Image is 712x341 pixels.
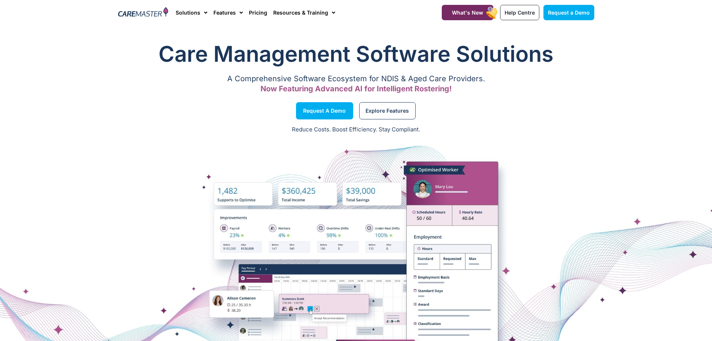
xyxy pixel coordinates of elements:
[118,39,594,69] h1: Care Management Software Solutions
[118,7,169,18] img: CareMaster Logo
[442,5,493,20] a: What's New
[296,102,353,119] a: Request a Demo
[543,5,594,20] a: Request a Demo
[500,5,539,20] a: Help Centre
[261,84,452,93] span: Now Featuring Advanced AI for Intelligent Rostering!
[548,9,590,16] span: Request a Demo
[366,109,409,113] span: Explore Features
[359,102,416,119] a: Explore Features
[452,9,483,16] span: What's New
[505,9,535,16] span: Help Centre
[303,109,346,113] span: Request a Demo
[118,76,594,81] p: A Comprehensive Software Ecosystem for NDIS & Aged Care Providers.
[4,125,708,134] p: Reduce Costs. Boost Efficiency. Stay Compliant.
